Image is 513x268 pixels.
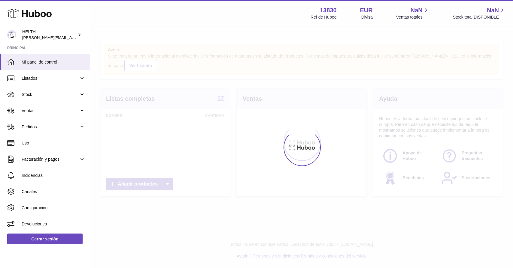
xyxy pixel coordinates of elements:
[22,76,79,81] span: Listados
[22,92,79,97] span: Stock
[22,59,85,65] span: Mi panel de control
[22,35,120,40] span: [PERSON_NAME][EMAIL_ADDRESS][DOMAIN_NAME]
[22,221,85,227] span: Devoluciones
[22,156,79,162] span: Facturación y pagos
[22,124,79,130] span: Pedidos
[7,234,83,244] a: Cerrar sesión
[22,140,85,146] span: Uso
[361,14,373,20] div: Divisa
[360,6,373,14] strong: EUR
[453,14,506,20] span: Stock total DISPONIBLE
[22,189,85,195] span: Canales
[396,6,430,20] a: NaN Ventas totales
[22,29,76,40] div: HELTH
[487,6,499,14] span: NaN
[320,6,337,14] strong: 13830
[411,6,423,14] span: NaN
[22,205,85,211] span: Configuración
[22,173,85,178] span: Incidencias
[22,108,79,114] span: Ventas
[7,30,16,39] img: laura@helth.com
[396,14,430,20] span: Ventas totales
[453,6,506,20] a: NaN Stock total DISPONIBLE
[311,14,336,20] div: Ref de Huboo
